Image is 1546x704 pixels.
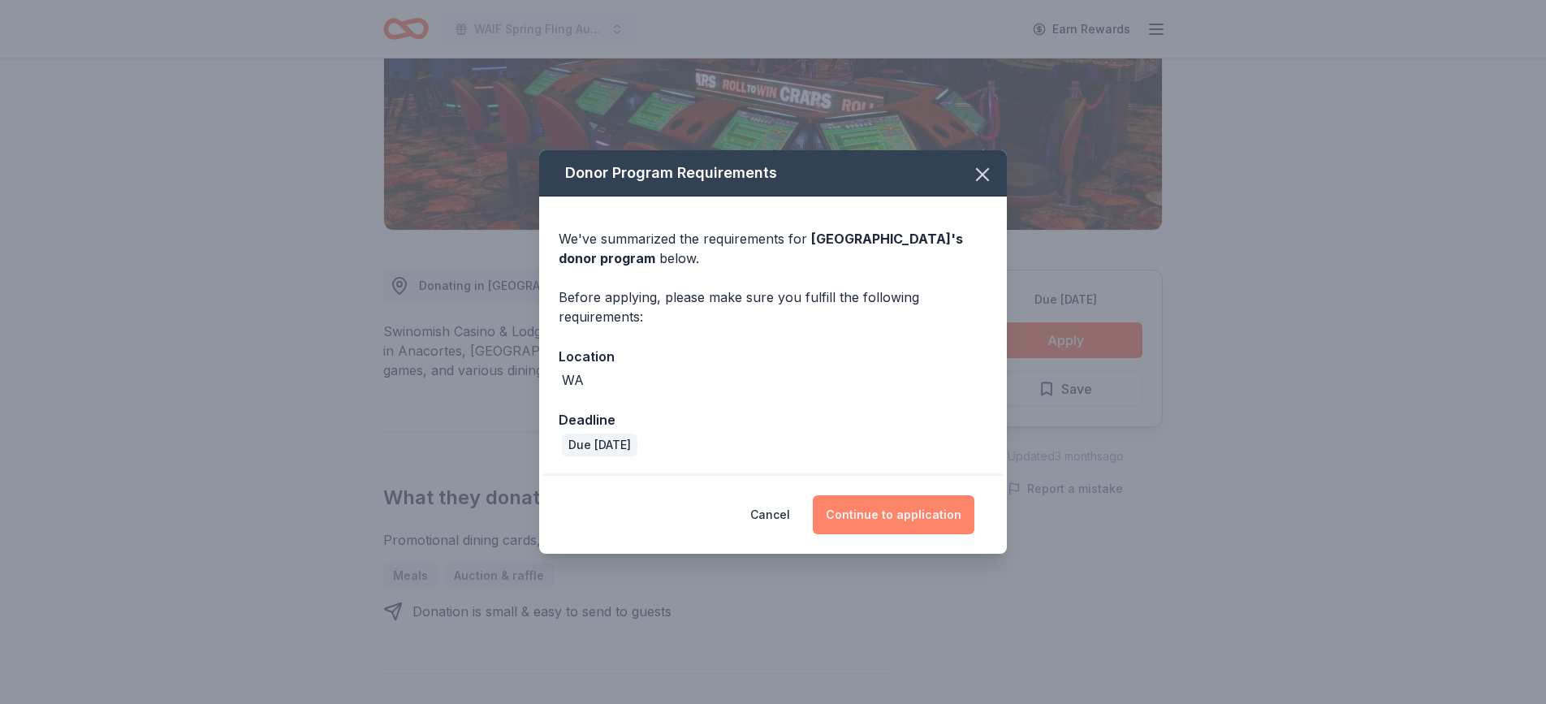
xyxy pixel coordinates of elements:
div: Before applying, please make sure you fulfill the following requirements: [559,287,987,326]
div: Location [559,346,987,367]
div: We've summarized the requirements for below. [559,229,987,268]
div: Due [DATE] [562,434,637,456]
div: Donor Program Requirements [539,150,1007,197]
div: Deadline [559,409,987,430]
button: Continue to application [813,495,974,534]
div: WA [562,370,584,390]
button: Cancel [750,495,790,534]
